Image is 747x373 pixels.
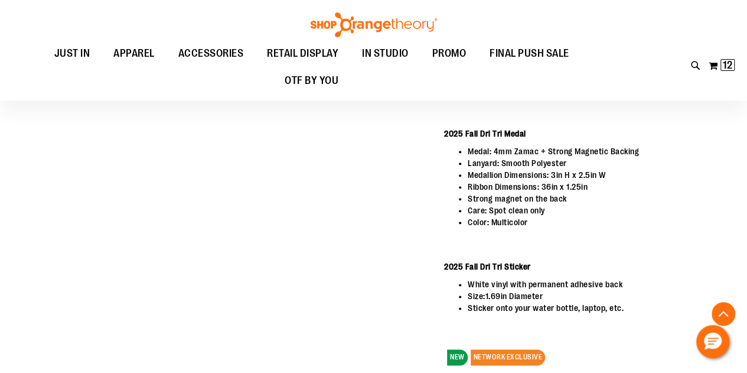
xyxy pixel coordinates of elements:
li: White vinyl with permanent adhesive back [468,278,726,290]
button: Hello, have a question? Let’s chat. [696,325,729,358]
span: ACCESSORIES [178,40,244,67]
li: Medallion Dimensions: 3in H x 2.5in W [468,169,726,181]
a: APPAREL [102,40,167,67]
a: IN STUDIO [350,40,420,67]
li: Color: Multicolor [468,216,726,228]
span: PROMO [432,40,467,67]
span: RETAIL DISPLAY [267,40,338,67]
li: Care: Spot clean only [468,205,726,216]
span: JUST IN [54,40,90,67]
li: Lanyard: Smooth Polyester [468,157,726,169]
span: OTF BY YOU [285,67,338,94]
a: PROMO [420,40,478,67]
a: ACCESSORIES [167,40,256,67]
span: FINAL PUSH SALE [490,40,569,67]
a: FINAL PUSH SALE [478,40,581,67]
a: RETAIL DISPLAY [255,40,350,67]
span: APPAREL [113,40,155,67]
strong: 2025 Fall Dri Tri Medal [444,129,526,138]
span: NEW [447,349,468,365]
button: Back To Top [712,302,735,326]
li: Size:1.69in Diameter [468,290,726,302]
li: Medal: 4mm Zamac + Strong Magnetic Backing [468,145,726,157]
a: OTF BY YOU [273,67,350,95]
strong: 2025 Fall Dri Tri Sticker [444,262,531,271]
span: IN STUDIO [362,40,409,67]
li: Ribbon Dimensions: 36in x 1.25in [468,181,726,193]
a: JUST IN [43,40,102,67]
li: Sticker onto your water bottle, laptop, etc. [468,302,726,314]
li: Strong magnet on the back [468,193,726,205]
span: NETWORK EXCLUSIVE [471,349,546,365]
img: Shop Orangetheory [309,12,439,37]
span: 12 [723,59,732,71]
